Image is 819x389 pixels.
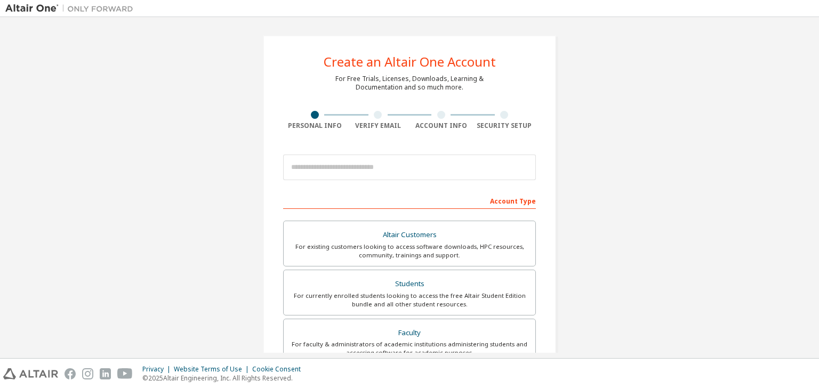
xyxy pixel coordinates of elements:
div: For currently enrolled students looking to access the free Altair Student Edition bundle and all ... [290,291,529,309]
img: facebook.svg [65,368,76,379]
div: Verify Email [347,121,410,130]
div: Account Type [283,192,536,209]
img: altair_logo.svg [3,368,58,379]
div: Altair Customers [290,228,529,242]
div: For faculty & administrators of academic institutions administering students and accessing softwa... [290,340,529,357]
div: Account Info [409,121,473,130]
img: youtube.svg [117,368,133,379]
div: For existing customers looking to access software downloads, HPC resources, community, trainings ... [290,242,529,260]
div: Privacy [142,365,174,374]
img: Altair One [5,3,139,14]
div: Personal Info [283,121,347,130]
img: instagram.svg [82,368,93,379]
div: Cookie Consent [252,365,307,374]
div: Security Setup [473,121,536,130]
div: Website Terms of Use [174,365,252,374]
div: Faculty [290,326,529,341]
div: Students [290,277,529,291]
img: linkedin.svg [100,368,111,379]
div: For Free Trials, Licenses, Downloads, Learning & Documentation and so much more. [335,75,484,92]
p: © 2025 Altair Engineering, Inc. All Rights Reserved. [142,374,307,383]
div: Create an Altair One Account [324,55,496,68]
